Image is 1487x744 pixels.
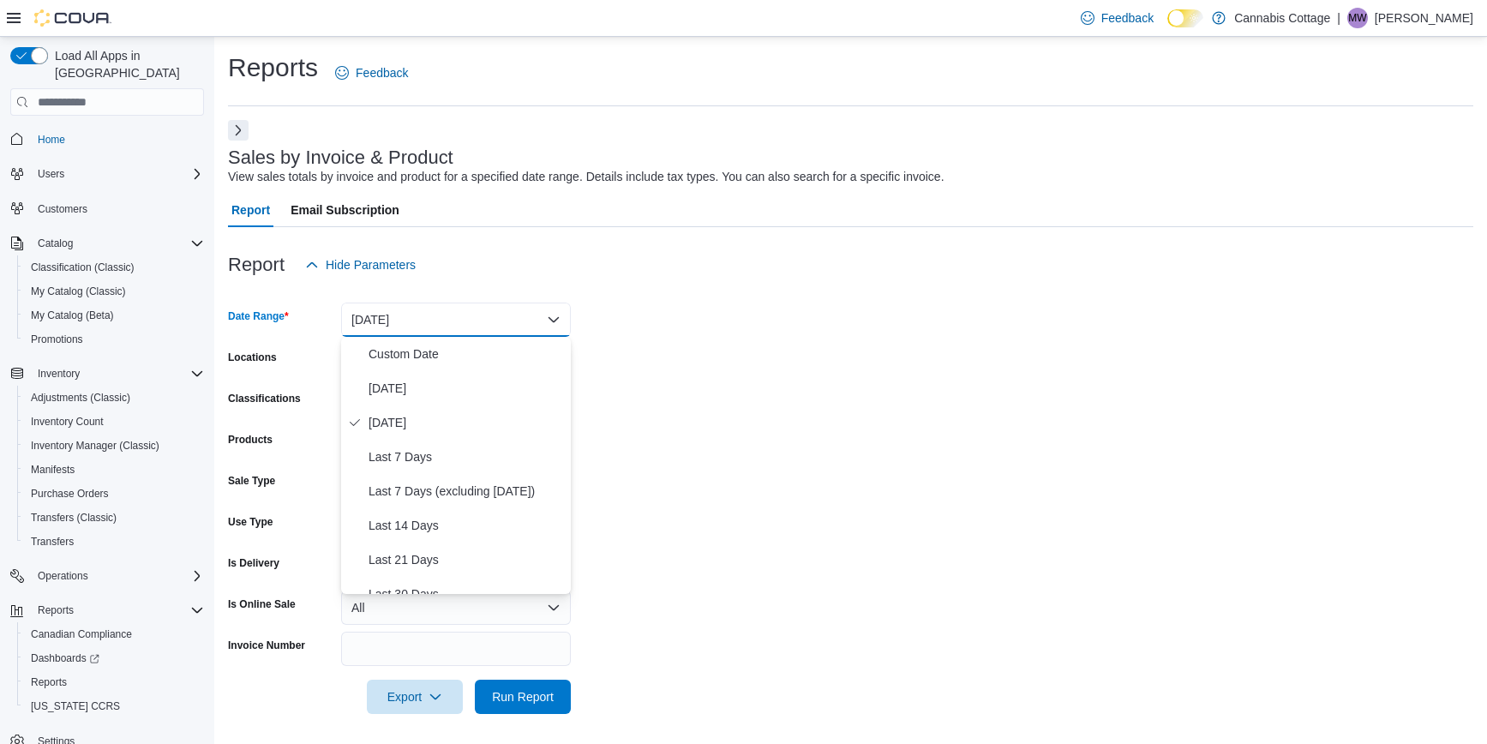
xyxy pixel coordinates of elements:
[367,680,463,714] button: Export
[3,362,211,386] button: Inventory
[1337,8,1340,28] p: |
[24,411,204,432] span: Inventory Count
[31,363,204,384] span: Inventory
[341,591,571,625] button: All
[31,309,114,322] span: My Catalog (Beta)
[17,458,211,482] button: Manifests
[24,459,204,480] span: Manifests
[1348,8,1366,28] span: MW
[369,412,564,433] span: [DATE]
[24,411,111,432] a: Inventory Count
[228,120,249,141] button: Next
[228,474,275,488] label: Sale Type
[228,433,273,447] label: Products
[17,303,211,327] button: My Catalog (Beta)
[24,387,204,408] span: Adjustments (Classic)
[38,569,88,583] span: Operations
[24,483,116,504] a: Purchase Orders
[17,506,211,530] button: Transfers (Classic)
[291,193,399,227] span: Email Subscription
[31,415,104,429] span: Inventory Count
[17,694,211,718] button: [US_STATE] CCRS
[17,327,211,351] button: Promotions
[17,670,211,694] button: Reports
[3,231,211,255] button: Catalog
[31,391,130,405] span: Adjustments (Classic)
[1101,9,1154,27] span: Feedback
[24,696,127,717] a: [US_STATE] CCRS
[24,624,139,645] a: Canadian Compliance
[24,435,204,456] span: Inventory Manager (Classic)
[356,64,408,81] span: Feedback
[228,351,277,364] label: Locations
[228,392,301,405] label: Classifications
[24,648,106,669] a: Dashboards
[31,463,75,477] span: Manifests
[228,515,273,529] label: Use Type
[492,688,554,705] span: Run Report
[17,622,211,646] button: Canadian Compliance
[31,199,94,219] a: Customers
[369,344,564,364] span: Custom Date
[328,56,415,90] a: Feedback
[17,255,211,279] button: Classification (Classic)
[24,483,204,504] span: Purchase Orders
[24,507,123,528] a: Transfers (Classic)
[31,675,67,689] span: Reports
[24,257,204,278] span: Classification (Classic)
[24,435,166,456] a: Inventory Manager (Classic)
[377,680,453,714] span: Export
[38,367,80,381] span: Inventory
[24,624,204,645] span: Canadian Compliance
[24,305,204,326] span: My Catalog (Beta)
[31,439,159,453] span: Inventory Manager (Classic)
[31,600,81,621] button: Reports
[31,487,109,501] span: Purchase Orders
[31,285,126,298] span: My Catalog (Classic)
[1074,1,1160,35] a: Feedback
[31,651,99,665] span: Dashboards
[24,672,204,693] span: Reports
[31,261,135,274] span: Classification (Classic)
[38,237,73,250] span: Catalog
[369,549,564,570] span: Last 21 Days
[231,193,270,227] span: Report
[24,531,81,552] a: Transfers
[31,699,120,713] span: [US_STATE] CCRS
[369,481,564,501] span: Last 7 Days (excluding [DATE])
[31,627,132,641] span: Canadian Compliance
[17,646,211,670] a: Dashboards
[48,47,204,81] span: Load All Apps in [GEOGRAPHIC_DATA]
[369,378,564,399] span: [DATE]
[24,459,81,480] a: Manifests
[326,256,416,273] span: Hide Parameters
[24,387,137,408] a: Adjustments (Classic)
[31,129,72,150] a: Home
[31,566,95,586] button: Operations
[228,168,944,186] div: View sales totals by invoice and product for a specified date range. Details include tax types. Y...
[24,281,133,302] a: My Catalog (Classic)
[24,507,204,528] span: Transfers (Classic)
[341,337,571,594] div: Select listbox
[1167,9,1203,27] input: Dark Mode
[34,9,111,27] img: Cova
[31,535,74,549] span: Transfers
[31,164,204,184] span: Users
[3,196,211,221] button: Customers
[31,198,204,219] span: Customers
[24,329,90,350] a: Promotions
[24,672,74,693] a: Reports
[341,303,571,337] button: [DATE]
[31,600,204,621] span: Reports
[31,233,80,254] button: Catalog
[38,202,87,216] span: Customers
[298,248,423,282] button: Hide Parameters
[38,167,64,181] span: Users
[24,281,204,302] span: My Catalog (Classic)
[24,696,204,717] span: Washington CCRS
[38,603,74,617] span: Reports
[31,333,83,346] span: Promotions
[1234,8,1330,28] p: Cannabis Cottage
[228,597,296,611] label: Is Online Sale
[228,309,289,323] label: Date Range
